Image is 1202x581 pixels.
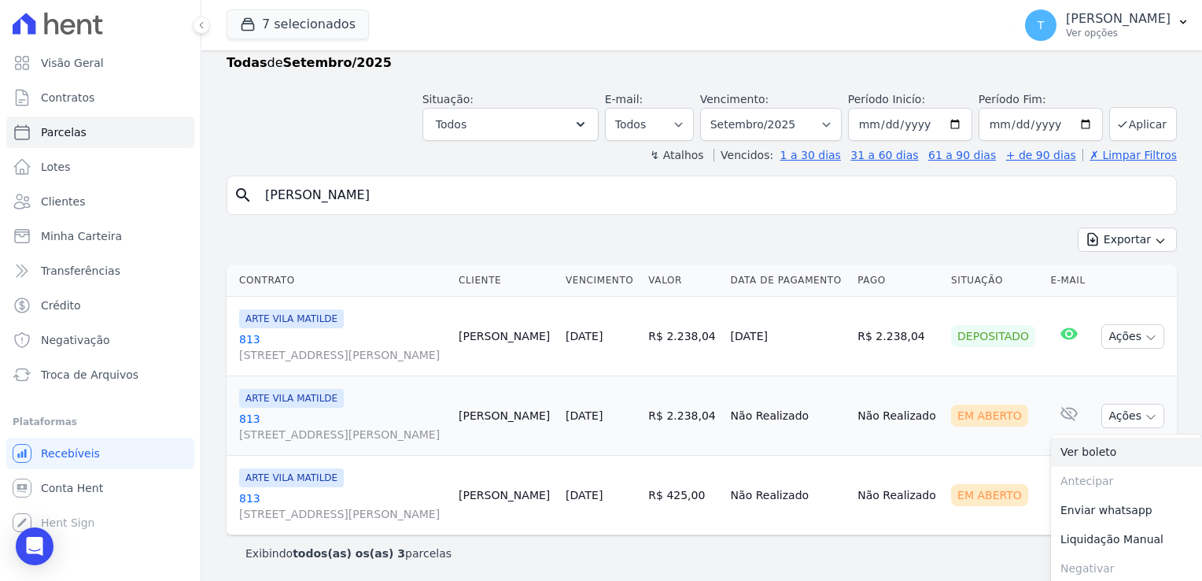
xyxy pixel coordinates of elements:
[41,90,94,105] span: Contratos
[6,359,194,390] a: Troca de Arquivos
[452,297,559,376] td: [PERSON_NAME]
[851,265,945,297] th: Pago
[6,472,194,504] a: Conta Hent
[642,297,724,376] td: R$ 2.238,04
[1051,467,1202,496] span: Antecipar
[239,506,446,522] span: [STREET_ADDRESS][PERSON_NAME]
[725,456,852,535] td: Não Realizado
[850,149,918,161] a: 31 a 60 dias
[41,446,100,461] span: Recebíveis
[6,151,194,183] a: Lotes
[239,427,446,442] span: [STREET_ADDRESS][PERSON_NAME]
[227,265,452,297] th: Contrato
[566,330,603,342] a: [DATE]
[1082,149,1177,161] a: ✗ Limpar Filtros
[227,54,392,72] p: de
[6,47,194,79] a: Visão Geral
[239,331,446,363] a: 813[STREET_ADDRESS][PERSON_NAME]
[6,324,194,356] a: Negativação
[436,115,466,134] span: Todos
[1051,525,1202,554] a: Liquidação Manual
[41,159,71,175] span: Lotes
[1051,496,1202,525] a: Enviar whatsapp
[283,55,392,70] strong: Setembro/2025
[256,179,1170,211] input: Buscar por nome do lote ou do cliente
[41,263,120,279] span: Transferências
[422,108,599,141] button: Todos
[239,389,344,408] span: ARTE VILA MATILDE
[293,547,405,560] b: todos(as) os(as) 3
[566,409,603,422] a: [DATE]
[848,93,925,105] label: Período Inicío:
[239,309,344,328] span: ARTE VILA MATILDE
[41,332,110,348] span: Negativação
[452,376,559,456] td: [PERSON_NAME]
[642,456,724,535] td: R$ 425,00
[41,124,87,140] span: Parcelas
[951,325,1035,347] div: Depositado
[951,484,1028,506] div: Em Aberto
[245,546,452,561] p: Exibindo parcelas
[1038,20,1045,31] span: T
[239,490,446,522] a: 813[STREET_ADDRESS][PERSON_NAME]
[650,149,703,161] label: ↯ Atalhos
[452,456,559,535] td: [PERSON_NAME]
[452,265,559,297] th: Cliente
[951,405,1028,427] div: Em Aberto
[725,297,852,376] td: [DATE]
[1051,438,1202,467] a: Ver boleto
[13,413,188,431] div: Plataformas
[851,376,945,456] td: Não Realizado
[1066,11,1171,27] p: [PERSON_NAME]
[851,456,945,535] td: Não Realizado
[41,298,81,313] span: Crédito
[1078,228,1177,252] button: Exportar
[713,149,773,161] label: Vencidos:
[1066,27,1171,39] p: Ver opções
[566,489,603,501] a: [DATE]
[725,376,852,456] td: Não Realizado
[16,527,53,565] div: Open Intercom Messenger
[41,55,104,71] span: Visão Geral
[239,411,446,442] a: 813[STREET_ADDRESS][PERSON_NAME]
[851,297,945,376] td: R$ 2.238,04
[41,367,138,383] span: Troca de Arquivos
[6,117,194,148] a: Parcelas
[41,480,103,496] span: Conta Hent
[6,82,194,113] a: Contratos
[1012,3,1202,47] button: T [PERSON_NAME] Ver opções
[227,9,369,39] button: 7 selecionados
[227,55,267,70] strong: Todas
[6,220,194,252] a: Minha Carteira
[642,376,724,456] td: R$ 2.238,04
[422,93,474,105] label: Situação:
[945,265,1044,297] th: Situação
[780,149,841,161] a: 1 a 30 dias
[642,265,724,297] th: Valor
[1101,324,1164,349] button: Ações
[41,194,85,209] span: Clientes
[559,265,642,297] th: Vencimento
[6,290,194,321] a: Crédito
[6,438,194,469] a: Recebíveis
[1045,265,1093,297] th: E-mail
[979,91,1103,108] label: Período Fim:
[6,255,194,287] a: Transferências
[41,228,122,244] span: Minha Carteira
[239,347,446,363] span: [STREET_ADDRESS][PERSON_NAME]
[928,149,996,161] a: 61 a 90 dias
[234,186,253,205] i: search
[700,93,769,105] label: Vencimento:
[1006,149,1076,161] a: + de 90 dias
[1109,107,1177,141] button: Aplicar
[6,186,194,217] a: Clientes
[1101,404,1164,428] button: Ações
[605,93,643,105] label: E-mail:
[239,468,344,487] span: ARTE VILA MATILDE
[725,265,852,297] th: Data de Pagamento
